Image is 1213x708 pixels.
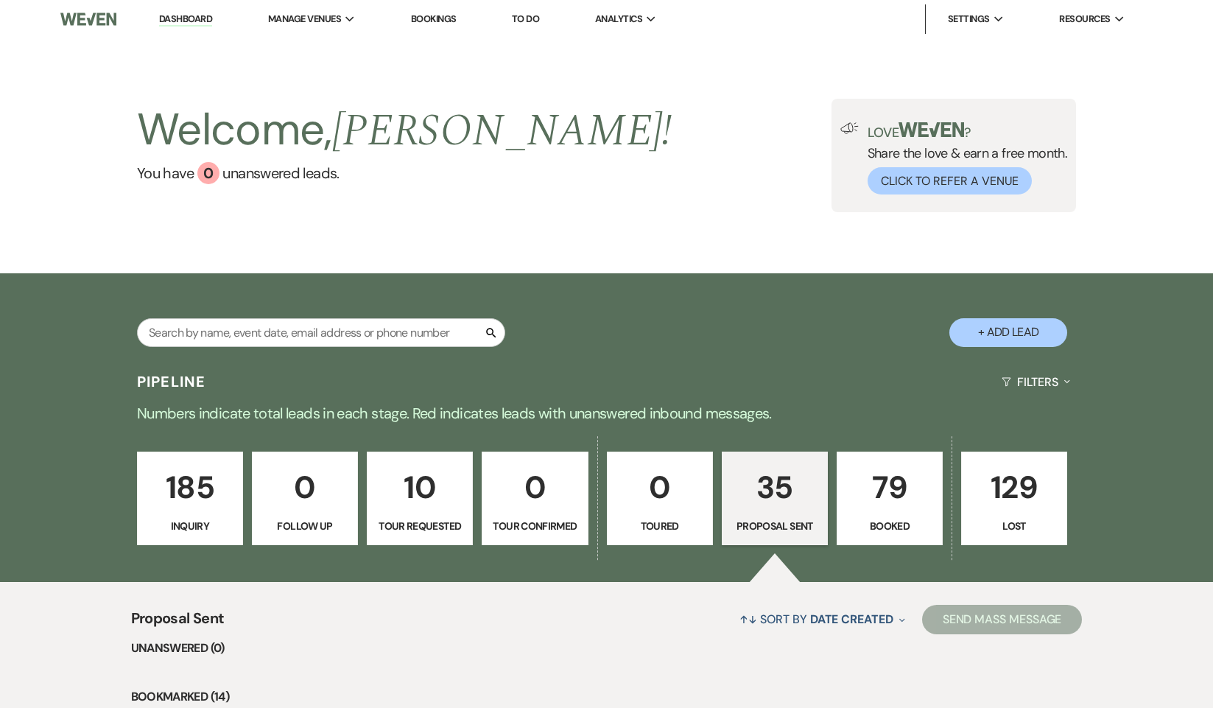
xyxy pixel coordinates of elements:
[899,122,964,137] img: weven-logo-green.svg
[60,4,116,35] img: Weven Logo
[376,463,463,512] p: 10
[595,12,642,27] span: Analytics
[261,463,348,512] p: 0
[810,611,893,627] span: Date Created
[147,518,233,534] p: Inquiry
[131,687,1083,707] li: Bookmarked (14)
[922,605,1083,634] button: Send Mass Message
[949,318,1067,347] button: + Add Lead
[137,318,505,347] input: Search by name, event date, email address or phone number
[491,518,578,534] p: Tour Confirmed
[512,13,539,25] a: To Do
[332,97,672,165] span: [PERSON_NAME] !
[376,518,463,534] p: Tour Requested
[137,162,672,184] a: You have 0 unanswered leads.
[261,518,348,534] p: Follow Up
[996,362,1076,402] button: Filters
[252,452,358,546] a: 0Follow Up
[868,122,1068,139] p: Love ?
[868,167,1032,194] button: Click to Refer a Venue
[482,452,588,546] a: 0Tour Confirmed
[971,463,1058,512] p: 129
[616,463,703,512] p: 0
[846,518,933,534] p: Booked
[616,518,703,534] p: Toured
[131,639,1083,658] li: Unanswered (0)
[722,452,828,546] a: 35Proposal Sent
[846,463,933,512] p: 79
[971,518,1058,534] p: Lost
[739,611,757,627] span: ↑↓
[367,452,473,546] a: 10Tour Requested
[137,371,206,392] h3: Pipeline
[491,463,578,512] p: 0
[77,402,1137,425] p: Numbers indicate total leads in each stage. Red indicates leads with unanswered inbound messages.
[147,463,233,512] p: 185
[961,452,1067,546] a: 129Lost
[1059,12,1110,27] span: Resources
[607,452,713,546] a: 0Toured
[948,12,990,27] span: Settings
[137,99,672,162] h2: Welcome,
[731,518,818,534] p: Proposal Sent
[411,13,457,25] a: Bookings
[159,13,212,27] a: Dashboard
[268,12,341,27] span: Manage Venues
[859,122,1068,194] div: Share the love & earn a free month.
[837,452,943,546] a: 79Booked
[734,600,910,639] button: Sort By Date Created
[131,607,225,639] span: Proposal Sent
[197,162,219,184] div: 0
[137,452,243,546] a: 185Inquiry
[840,122,859,134] img: loud-speaker-illustration.svg
[731,463,818,512] p: 35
